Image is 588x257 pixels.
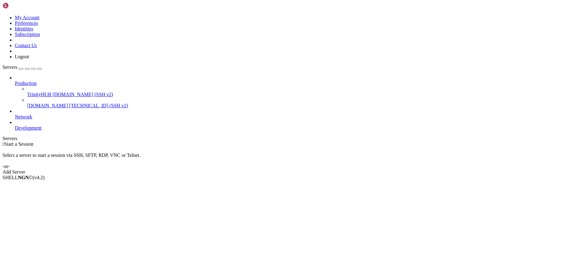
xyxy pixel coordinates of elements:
a: Development [15,125,586,131]
a: Subscription [15,32,40,37]
span: SHELL © [2,175,45,180]
a: Production [15,81,586,86]
span:  [2,141,4,147]
span: Production [15,81,37,86]
a: Contact Us [15,43,37,48]
span: Servers [2,64,17,70]
li: TrinityHUB [DOMAIN_NAME] (SSH v2) [27,86,586,97]
a: Identities [15,26,33,31]
span: 4.2.0 [33,175,45,180]
span: [DOMAIN_NAME] (SSH v2) [53,92,113,97]
div: Servers [2,136,586,141]
span: [TECHNICAL_ID] (SSH v2) [69,103,128,108]
a: Network [15,114,586,120]
span: Development [15,125,41,131]
a: Preferences [15,20,38,26]
li: [DOMAIN_NAME] [TECHNICAL_ID] (SSH v2) [27,97,586,109]
a: Servers [2,64,42,70]
span: TrinityHUB [27,92,51,97]
a: TrinityHUB [DOMAIN_NAME] (SSH v2) [27,92,586,97]
div: Select a server to start a session via SSH, SFTP, RDP, VNC or Telnet. -or- [2,147,586,169]
b: NGN [18,175,29,180]
a: [DOMAIN_NAME] [TECHNICAL_ID] (SSH v2) [27,103,586,109]
span: Network [15,114,32,119]
li: Production [15,75,586,109]
div: Add Server [2,169,586,175]
a: My Account [15,15,40,20]
span: Start a Session [4,141,33,147]
span: [DOMAIN_NAME] [27,103,68,108]
a: Logout [15,54,29,59]
li: Development [15,120,586,131]
li: Network [15,109,586,120]
img: Shellngn [2,2,38,9]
